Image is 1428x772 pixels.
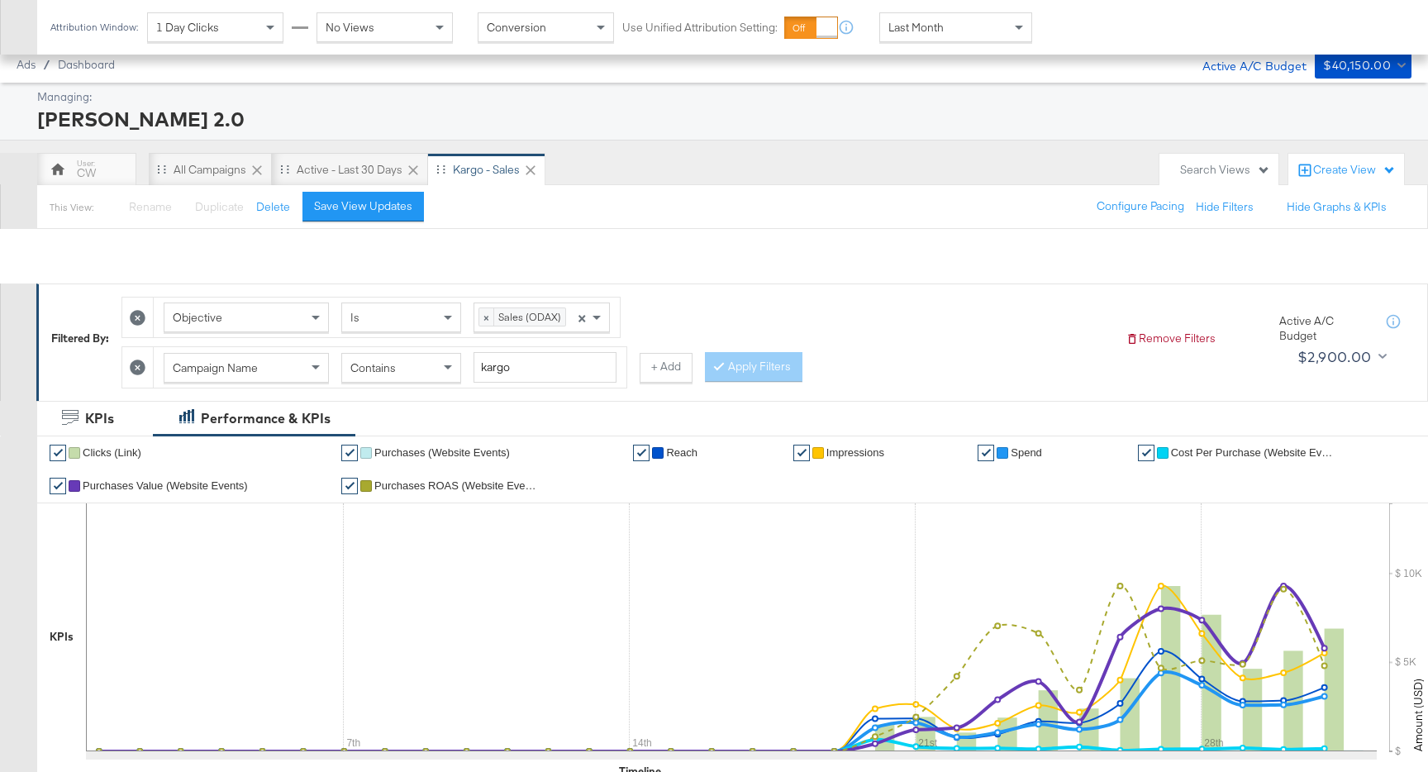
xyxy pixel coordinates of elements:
span: 1 Day Clicks [156,20,219,35]
span: Purchases (Website Events) [374,446,510,459]
a: ✔ [50,445,66,461]
div: Drag to reorder tab [157,164,166,174]
div: Attribution Window: [50,21,139,33]
div: Active A/C Budget [1279,313,1370,344]
div: CW [77,165,96,181]
input: Enter a search term [474,352,616,383]
span: Purchases Value (Website Events) [83,479,248,492]
a: ✔ [978,445,994,461]
span: Contains [350,360,396,375]
div: $2,900.00 [1297,345,1372,369]
div: Active - Last 30 Days [297,162,402,178]
div: Filtered By: [51,331,109,346]
button: Configure Pacing [1085,192,1196,222]
div: Performance & KPIs [201,409,331,428]
span: Spend [1011,446,1042,459]
a: ✔ [633,445,650,461]
a: ✔ [341,478,358,494]
span: Duplicate [195,199,244,214]
span: Cost Per Purchase (Website Events) [1171,446,1336,459]
button: Hide Graphs & KPIs [1287,199,1387,215]
a: ✔ [341,445,358,461]
div: Save View Updates [314,198,412,214]
span: Objective [173,310,222,325]
span: Is [350,310,359,325]
div: This View: [50,201,93,214]
span: Clear all [574,303,588,331]
div: Drag to reorder tab [436,164,445,174]
text: Amount (USD) [1411,679,1426,751]
span: Ads [17,58,36,71]
div: Active A/C Budget [1185,52,1307,77]
label: Use Unified Attribution Setting: [622,20,778,36]
a: ✔ [793,445,810,461]
button: Save View Updates [302,192,424,222]
div: Managing: [37,89,1407,105]
span: Clicks (Link) [83,446,141,459]
div: Create View [1313,162,1396,179]
span: Sales (ODAX) [494,308,565,325]
span: Conversion [487,20,546,35]
button: $40,150.00 [1315,52,1411,79]
span: Impressions [826,446,884,459]
div: KPIs [50,629,74,645]
span: No Views [326,20,374,35]
a: Dashboard [58,58,115,71]
div: All Campaigns [174,162,246,178]
span: × [479,308,494,325]
div: Drag to reorder tab [280,164,289,174]
div: [PERSON_NAME] 2.0 [37,105,1407,133]
a: ✔ [1138,445,1154,461]
button: + Add [640,353,693,383]
span: Reach [666,446,697,459]
span: Purchases ROAS (Website Events) [374,479,540,492]
button: Remove Filters [1126,331,1216,346]
span: / [36,58,58,71]
div: Kargo - Sales [453,162,520,178]
div: Search Views [1180,162,1270,178]
button: $2,900.00 [1291,344,1390,370]
button: Delete [256,199,290,215]
span: × [578,309,586,324]
a: ✔ [50,478,66,494]
div: $40,150.00 [1323,55,1391,76]
span: Rename [129,199,172,214]
span: Campaign Name [173,360,258,375]
div: KPIs [85,409,114,428]
span: Last Month [888,20,944,35]
button: Hide Filters [1196,199,1254,215]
